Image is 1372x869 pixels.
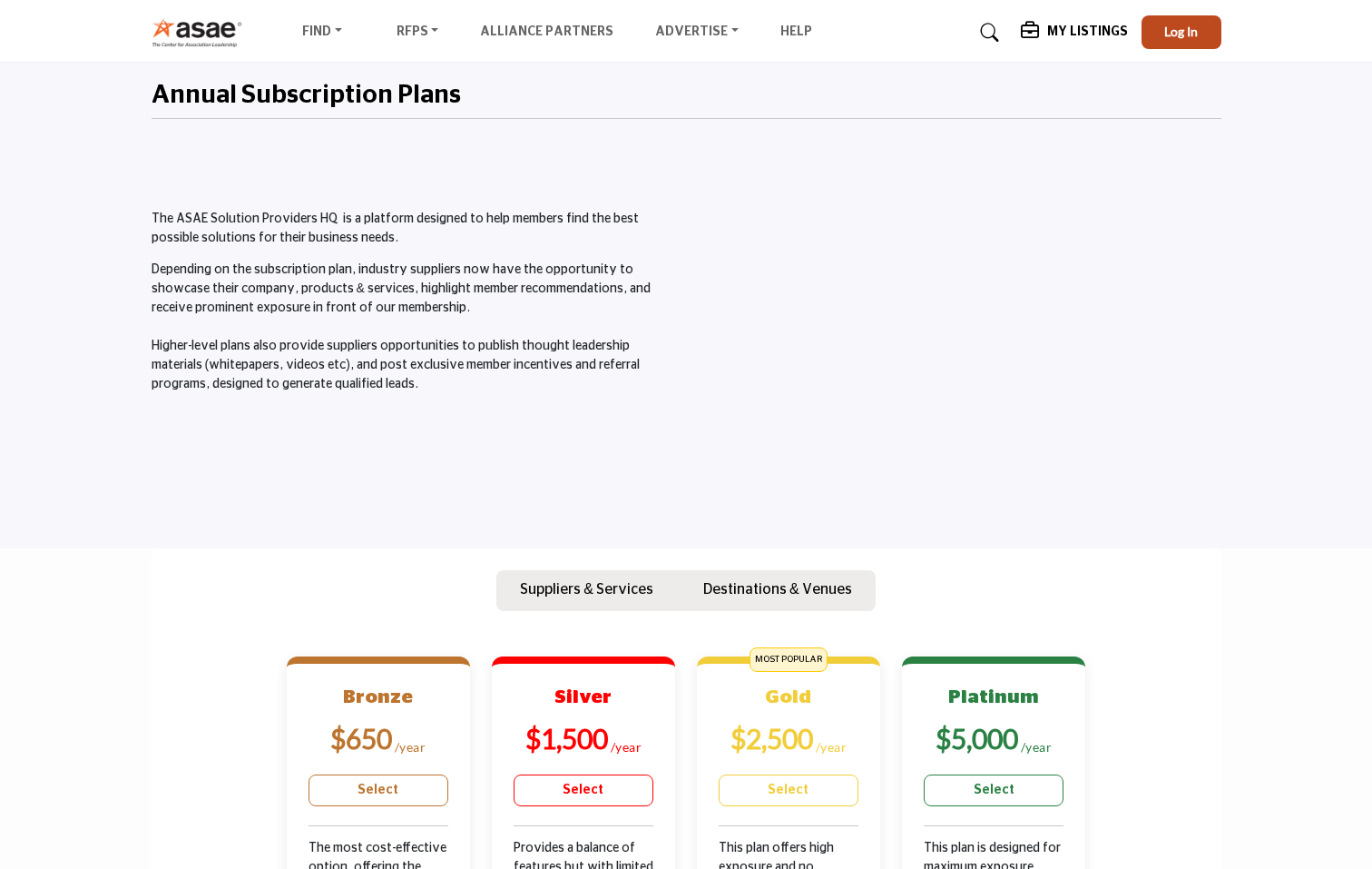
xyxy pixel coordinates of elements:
sub: /year [816,739,848,755]
span: MOST POPULAR [750,647,828,672]
b: $2,500 [730,722,813,755]
img: Site Logo [152,17,252,47]
h5: My Listings [1047,24,1128,40]
b: $5,000 [936,722,1018,755]
b: Silver [554,687,612,706]
p: Suppliers & Services [520,578,653,600]
a: Help [780,25,812,38]
a: Search [963,18,1011,47]
p: The ASAE Solution Providers HQ is a platform designed to help members find the best possible solu... [152,210,677,248]
b: $650 [330,722,392,755]
a: Alliance Partners [480,25,613,38]
a: Select [514,775,653,806]
span: Log In [1164,24,1198,39]
a: RFPs [384,20,452,45]
a: Select [309,775,448,806]
sub: /year [611,739,642,755]
sub: /year [1021,739,1053,755]
a: Select [924,775,1063,806]
b: $1,500 [525,722,608,755]
sub: /year [395,739,426,755]
a: Select [719,775,858,806]
button: Log In [1142,15,1221,49]
button: Destinations & Venues [680,570,876,612]
a: Advertise [642,20,751,45]
a: Find [289,20,355,45]
div: My Listings [1021,22,1128,44]
iframe: Master the ASAE Marketplace and Start by Claiming Your Listing [696,210,1221,506]
h2: Annual Subscription Plans [152,81,461,112]
b: Platinum [948,687,1039,706]
p: Destinations & Venues [703,578,852,600]
b: Gold [765,687,811,706]
button: Suppliers & Services [496,570,677,612]
b: Bronze [343,687,413,706]
p: Depending on the subscription plan, industry suppliers now have the opportunity to showcase their... [152,261,677,394]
